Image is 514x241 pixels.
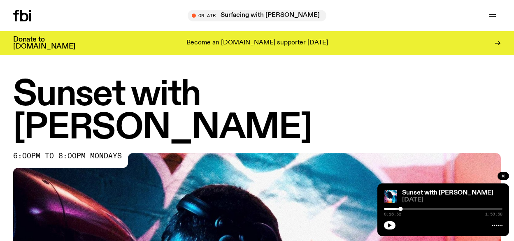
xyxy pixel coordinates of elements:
[13,153,122,160] span: 6:00pm to 8:00pm mondays
[402,190,493,196] a: Sunset with [PERSON_NAME]
[384,212,401,216] span: 0:16:52
[13,36,75,50] h3: Donate to [DOMAIN_NAME]
[13,78,501,145] h1: Sunset with [PERSON_NAME]
[485,212,502,216] span: 1:59:58
[384,190,397,203] img: Simon Caldwell stands side on, looking downwards. He has headphones on. Behind him is a brightly ...
[402,197,502,203] span: [DATE]
[186,39,328,47] p: Become an [DOMAIN_NAME] supporter [DATE]
[188,10,326,21] button: On AirSurfacing with [PERSON_NAME]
